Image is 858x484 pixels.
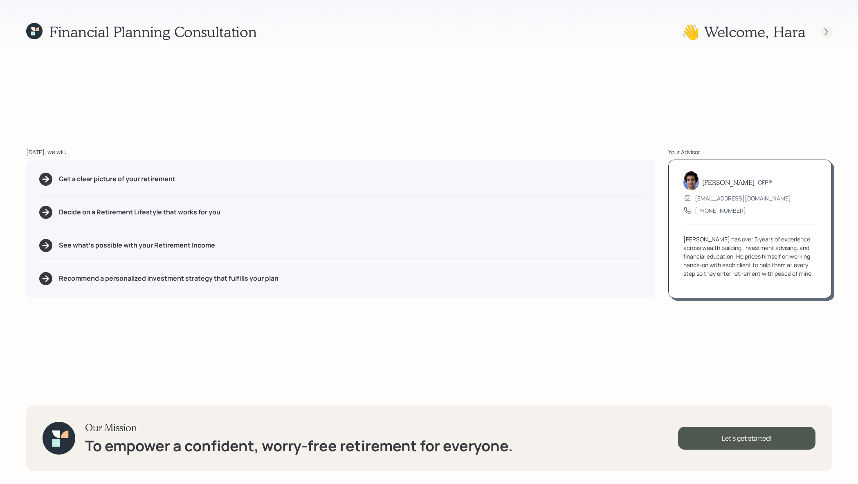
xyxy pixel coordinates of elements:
[59,175,175,183] h5: Get a clear picture of your retirement
[702,178,755,186] h5: [PERSON_NAME]
[59,241,215,249] h5: See what's possible with your Retirement Income
[683,235,817,278] div: [PERSON_NAME] has over 5 years of experience across wealth building, investment advising, and fin...
[26,148,655,156] div: [DATE], we will:
[59,208,220,216] h5: Decide on a Retirement Lifestyle that works for you
[695,206,746,215] div: [PHONE_NUMBER]
[668,148,832,156] div: Your Advisor
[681,23,806,41] h1: 👋 Welcome , Hara
[85,437,513,455] h1: To empower a confident, worry-free retirement for everyone.
[678,427,815,450] div: Let's get started!
[758,179,772,186] h6: CFP®
[49,23,257,41] h1: Financial Planning Consultation
[59,275,279,282] h5: Recommend a personalized investment strategy that fulfills your plan
[695,194,791,203] div: [EMAIL_ADDRESS][DOMAIN_NAME]
[683,171,699,190] img: harrison-schaefer-headshot-2.png
[85,422,513,434] h3: Our Mission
